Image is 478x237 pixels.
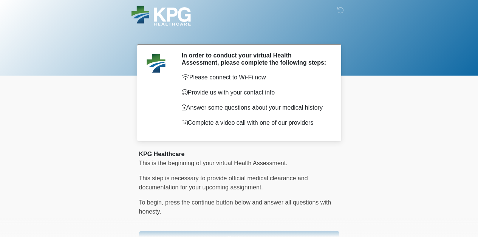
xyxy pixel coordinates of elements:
p: Answer some questions about your medical history [182,103,328,112]
img: Agent Avatar [145,52,167,74]
h2: In order to conduct your virtual Health Assessment, please complete the following steps: [182,52,328,66]
span: This is the beginning of your virtual Health Assessment. [139,160,288,166]
img: KPG Healthcare Logo [131,6,191,26]
div: KPG Healthcare [139,150,339,159]
span: To begin, ﻿﻿﻿﻿﻿﻿﻿﻿﻿﻿﻿﻿﻿﻿﻿﻿﻿press the continue button below and answer all questions with honesty. [139,199,331,215]
p: Provide us with your contact info [182,88,328,97]
p: Please connect to Wi-Fi now [182,73,328,82]
h1: ‎ ‎ ‎ [133,27,345,41]
p: Complete a video call with one of our providers [182,118,328,127]
span: This step is necessary to provide official medical clearance and documentation for your upcoming ... [139,175,308,191]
